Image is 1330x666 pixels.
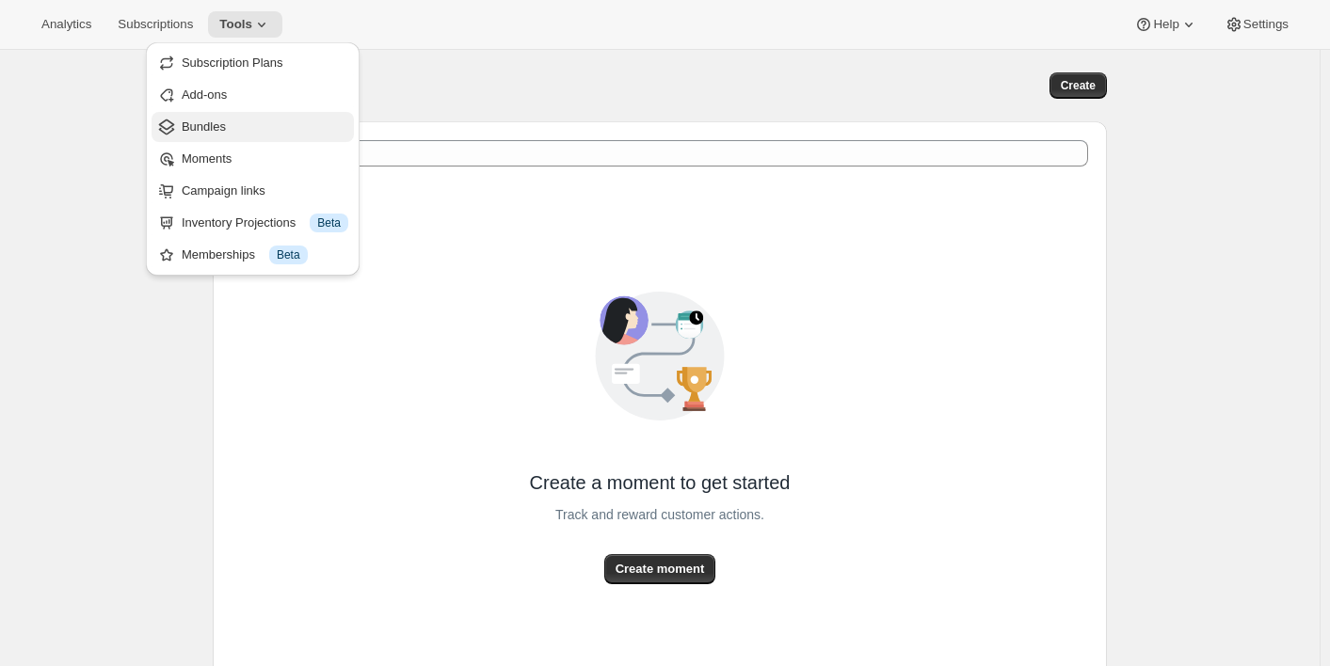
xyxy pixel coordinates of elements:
div: Inventory Projections [182,214,348,232]
span: Add-ons [182,87,227,102]
span: Create a moment to get started [530,469,791,496]
span: Campaign links [182,183,265,198]
span: Tools [219,17,252,32]
button: Bundles [152,112,354,142]
button: Settings [1213,11,1300,38]
span: Subscriptions [118,17,193,32]
button: Subscriptions [106,11,204,38]
span: Help [1153,17,1178,32]
button: Analytics [30,11,103,38]
span: Track and reward customer actions. [555,501,764,528]
button: Inventory Projections [152,208,354,238]
span: Create [1061,78,1096,93]
span: Moments [182,151,232,166]
input: Search moments [262,140,1088,166]
button: Moments [152,144,354,174]
span: Bundles [182,119,226,134]
button: Help [1123,11,1209,38]
span: Create moment [616,560,705,579]
button: Campaign links [152,176,354,206]
div: Memberships [182,246,348,264]
span: Beta [317,215,341,230]
span: Settings [1243,17,1289,32]
button: Add-ons [152,80,354,110]
button: Subscription Plans [152,48,354,78]
span: Subscription Plans [182,55,283,70]
button: Create [1050,72,1107,99]
span: Beta [277,247,300,262]
span: Analytics [41,17,91,32]
button: Tools [208,11,282,38]
button: Create moment [604,554,716,584]
button: Memberships [152,240,354,270]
